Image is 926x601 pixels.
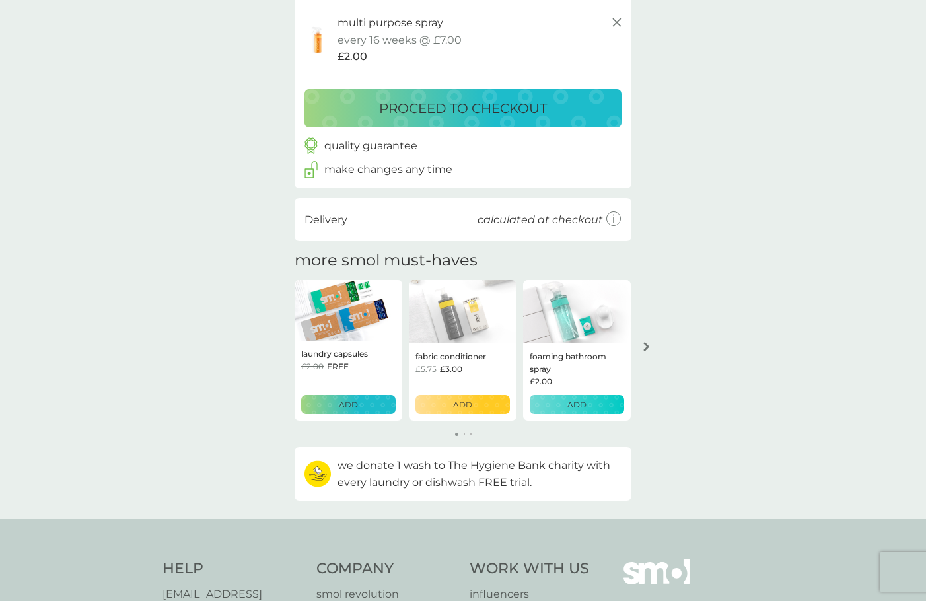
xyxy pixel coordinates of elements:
h4: Company [316,559,457,579]
p: foaming bathroom spray [530,350,624,375]
span: £3.00 [440,363,462,375]
p: make changes any time [324,161,452,178]
p: ADD [567,398,587,411]
h4: Work With Us [470,559,589,579]
p: Delivery [304,211,347,229]
button: ADD [415,395,510,414]
button: proceed to checkout [304,89,622,127]
button: ADD [301,395,396,414]
p: proceed to checkout [379,98,547,119]
span: £2.00 [301,360,324,372]
span: donate 1 wash [356,459,431,472]
p: laundry capsules [301,347,368,360]
p: fabric conditioner [415,350,486,363]
p: every 16 weeks @ £7.00 [338,32,462,49]
p: we to The Hygiene Bank charity with every laundry or dishwash FREE trial. [338,457,622,491]
button: ADD [530,395,624,414]
p: calculated at checkout [478,211,603,229]
p: multi purpose spray [338,15,443,32]
span: £2.00 [338,48,367,65]
p: ADD [339,398,358,411]
span: £2.00 [530,375,552,388]
h2: more smol must-haves [295,251,478,270]
span: £5.75 [415,363,437,375]
p: quality guarantee [324,137,417,155]
h4: Help [162,559,303,579]
p: ADD [453,398,472,411]
span: FREE [327,360,349,372]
